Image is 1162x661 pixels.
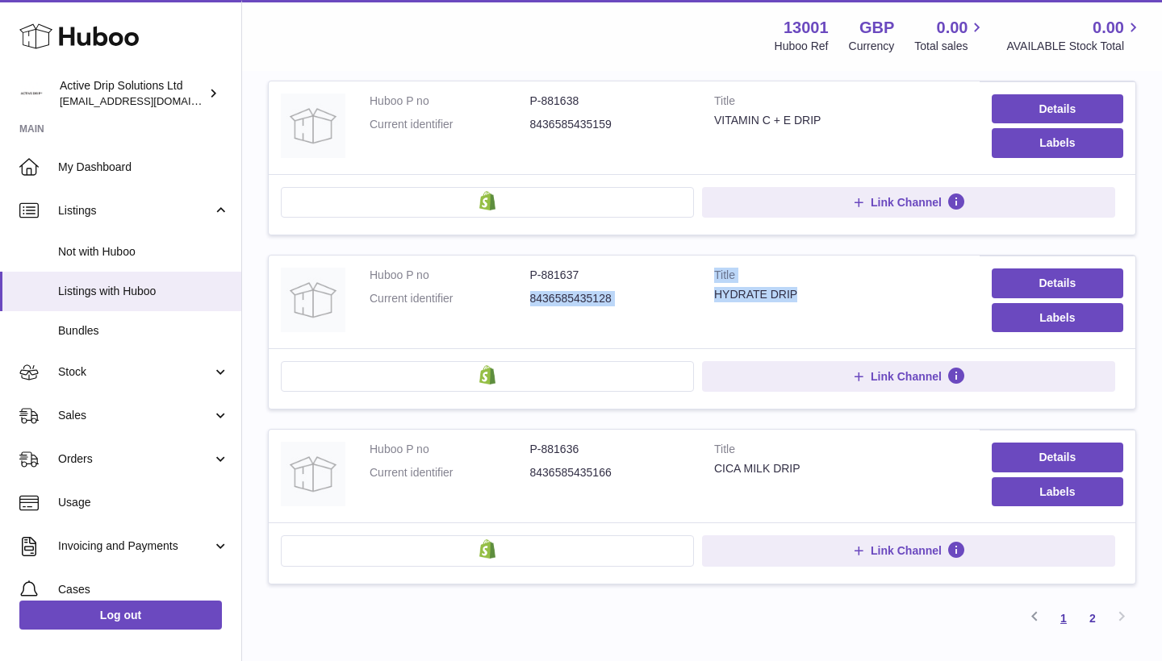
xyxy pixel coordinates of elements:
[370,268,530,283] dt: Huboo P no
[702,187,1115,218] button: Link Channel
[871,369,942,384] span: Link Channel
[784,17,829,39] strong: 13001
[714,113,968,128] div: VITAMIN C + E DRIP
[702,361,1115,392] button: Link Channel
[60,78,205,109] div: Active Drip Solutions Ltd
[871,543,942,558] span: Link Channel
[370,117,530,132] dt: Current identifier
[370,291,530,306] dt: Current identifier
[58,364,212,380] span: Stock
[849,39,895,54] div: Currency
[702,535,1115,566] button: Link Channel
[58,495,229,510] span: Usage
[58,538,212,554] span: Invoicing and Payments
[992,477,1123,506] button: Labels
[914,17,986,54] a: 0.00 Total sales
[714,287,968,302] div: HYDRATE DRIP
[479,539,496,559] img: shopify-small.png
[530,94,691,109] dd: P-881638
[58,582,229,597] span: Cases
[479,191,496,210] img: shopify-small.png
[859,17,894,39] strong: GBP
[281,442,345,506] img: CICA MILK DRIP
[992,128,1123,157] button: Labels
[714,461,968,476] div: CICA MILK DRIP
[992,303,1123,332] button: Labels
[479,365,496,385] img: shopify-small.png
[281,94,345,158] img: VITAMIN C + E DRIP
[530,291,691,306] dd: 8436585435128
[58,244,229,260] span: Not with Huboo
[714,268,968,287] strong: Title
[530,465,691,480] dd: 8436585435166
[530,268,691,283] dd: P-881637
[58,203,212,218] span: Listings
[914,39,986,54] span: Total sales
[992,94,1123,123] a: Details
[60,94,237,107] span: [EMAIL_ADDRESS][DOMAIN_NAME]
[1078,604,1107,633] a: 2
[937,17,968,39] span: 0.00
[19,601,222,630] a: Log out
[281,268,345,332] img: HYDRATE DRIP
[714,442,968,461] strong: Title
[1006,17,1143,54] a: 0.00 AVAILABLE Stock Total
[370,465,530,480] dt: Current identifier
[1093,17,1124,39] span: 0.00
[714,94,968,113] strong: Title
[1006,39,1143,54] span: AVAILABLE Stock Total
[370,94,530,109] dt: Huboo P no
[992,268,1123,297] a: Details
[19,81,44,106] img: info@activedrip.com
[992,443,1123,472] a: Details
[58,284,229,299] span: Listings with Huboo
[775,39,829,54] div: Huboo Ref
[58,323,229,339] span: Bundles
[370,442,530,457] dt: Huboo P no
[530,442,691,457] dd: P-881636
[58,160,229,175] span: My Dashboard
[58,408,212,423] span: Sales
[58,451,212,467] span: Orders
[871,195,942,210] span: Link Channel
[1049,604,1078,633] a: 1
[530,117,691,132] dd: 8436585435159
